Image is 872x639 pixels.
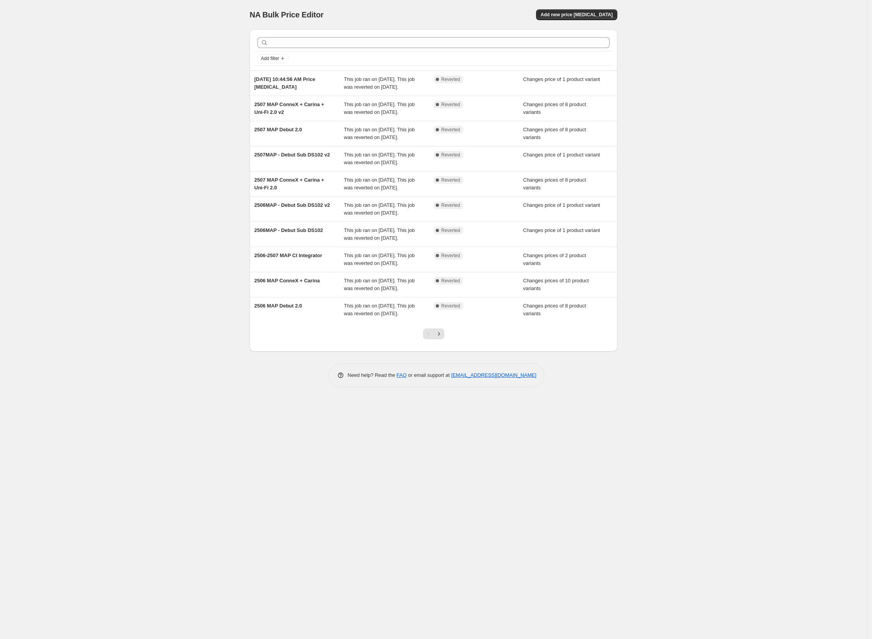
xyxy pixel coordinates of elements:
span: Reverted [441,303,460,309]
nav: Pagination [423,328,444,339]
span: Reverted [441,202,460,208]
span: Changes prices of 10 product variants [523,278,589,291]
span: 2506 MAP Debut 2.0 [254,303,302,309]
span: or email support at [407,372,451,378]
span: 2507 MAP Debut 2.0 [254,127,302,132]
button: Next [433,328,444,339]
span: Reverted [441,152,460,158]
span: Changes price of 1 product variant [523,76,600,82]
a: FAQ [397,372,407,378]
button: Add filter [257,54,288,63]
span: Changes price of 1 product variant [523,227,600,233]
span: Reverted [441,278,460,284]
span: Changes prices of 8 product variants [523,101,586,115]
span: Reverted [441,177,460,183]
span: 2506 MAP ConneX + Carina [254,278,320,283]
span: This job ran on [DATE]. This job was reverted on [DATE]. [344,202,415,216]
span: Changes prices of 2 product variants [523,253,586,266]
span: 2507 MAP ConneX + Carina + Uni-Fi 2.0 [254,177,324,191]
span: This job ran on [DATE]. This job was reverted on [DATE]. [344,227,415,241]
span: 2507MAP - Debut Sub DS102 v2 [254,152,330,158]
span: 2506MAP - Debut Sub DS102 [254,227,323,233]
span: Reverted [441,227,460,234]
span: Changes price of 1 product variant [523,152,600,158]
span: This job ran on [DATE]. This job was reverted on [DATE]. [344,127,415,140]
span: Add filter [261,55,279,62]
span: 2506-2507 MAP CI Integrator [254,253,322,258]
span: Add new price [MEDICAL_DATA] [541,12,613,18]
span: This job ran on [DATE]. This job was reverted on [DATE]. [344,177,415,191]
span: Reverted [441,101,460,108]
span: Changes prices of 8 product variants [523,177,586,191]
span: This job ran on [DATE]. This job was reverted on [DATE]. [344,253,415,266]
span: This job ran on [DATE]. This job was reverted on [DATE]. [344,152,415,165]
span: Need help? Read the [348,372,397,378]
span: Changes prices of 8 product variants [523,303,586,316]
span: 2506MAP - Debut Sub DS102 v2 [254,202,330,208]
a: [EMAIL_ADDRESS][DOMAIN_NAME] [451,372,536,378]
span: Changes price of 1 product variant [523,202,600,208]
span: Changes prices of 8 product variants [523,127,586,140]
span: [DATE] 10:44:56 AM Price [MEDICAL_DATA] [254,76,315,90]
span: This job ran on [DATE]. This job was reverted on [DATE]. [344,278,415,291]
span: This job ran on [DATE]. This job was reverted on [DATE]. [344,101,415,115]
span: NA Bulk Price Editor [250,10,324,19]
span: Reverted [441,253,460,259]
span: Reverted [441,127,460,133]
span: 2507 MAP ConneX + Carina + Uni-Fi 2.0 v2 [254,101,324,115]
span: Reverted [441,76,460,82]
span: This job ran on [DATE]. This job was reverted on [DATE]. [344,303,415,316]
button: Add new price [MEDICAL_DATA] [536,9,617,20]
span: This job ran on [DATE]. This job was reverted on [DATE]. [344,76,415,90]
